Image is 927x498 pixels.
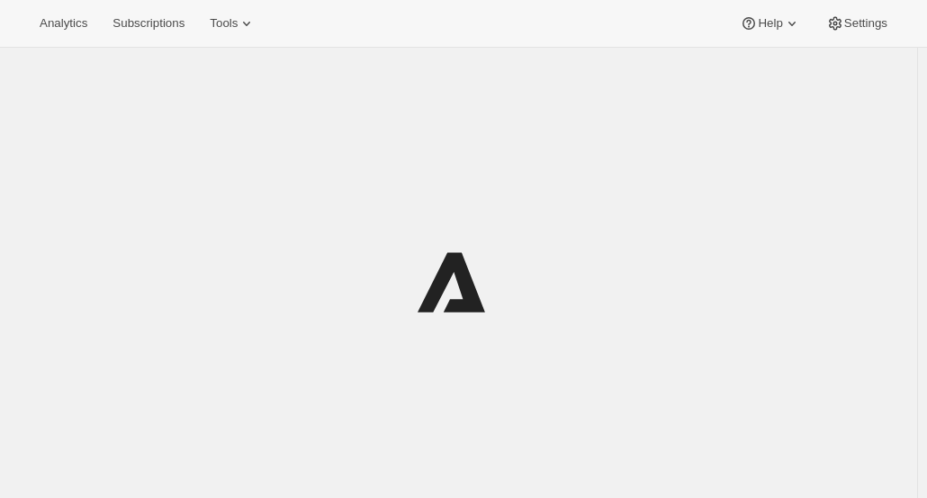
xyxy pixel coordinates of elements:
[844,16,887,31] span: Settings
[758,16,782,31] span: Help
[112,16,184,31] span: Subscriptions
[729,11,811,36] button: Help
[210,16,238,31] span: Tools
[40,16,87,31] span: Analytics
[102,11,195,36] button: Subscriptions
[199,11,266,36] button: Tools
[29,11,98,36] button: Analytics
[815,11,898,36] button: Settings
